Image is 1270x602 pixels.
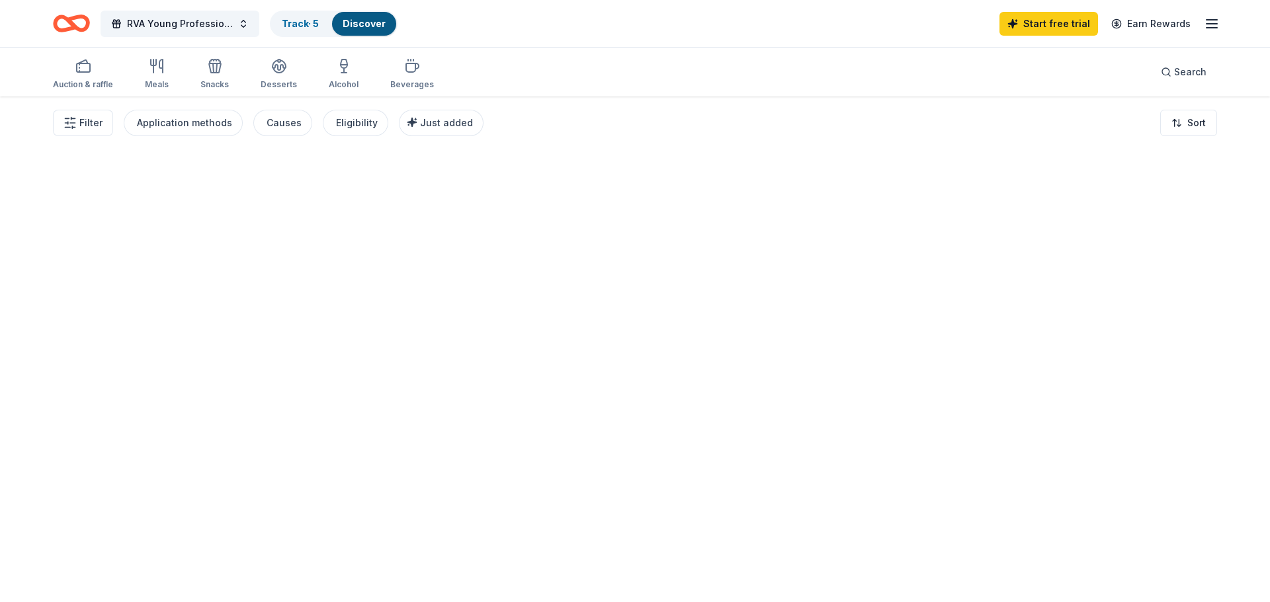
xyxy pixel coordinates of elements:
div: Desserts [261,79,297,90]
a: Start free trial [999,12,1098,36]
div: Causes [267,115,302,131]
button: Just added [399,110,484,136]
div: Eligibility [336,115,378,131]
button: RVA Young Professionals Board Annual Golf Tournament [101,11,259,37]
span: Filter [79,115,103,131]
span: RVA Young Professionals Board Annual Golf Tournament [127,16,233,32]
button: Search [1150,59,1217,85]
span: Sort [1187,115,1206,131]
button: Alcohol [329,53,359,96]
button: Causes [253,110,312,136]
button: Track· 5Discover [270,11,398,37]
div: Snacks [200,79,229,90]
button: Filter [53,110,113,136]
button: Eligibility [323,110,388,136]
button: Auction & raffle [53,53,113,96]
span: Search [1174,64,1206,80]
button: Meals [145,53,169,96]
button: Snacks [200,53,229,96]
span: Just added [420,117,473,128]
div: Application methods [137,115,232,131]
div: Meals [145,79,169,90]
button: Application methods [124,110,243,136]
button: Desserts [261,53,297,96]
div: Beverages [390,79,434,90]
a: Discover [343,18,386,29]
a: Home [53,8,90,39]
div: Alcohol [329,79,359,90]
a: Track· 5 [282,18,319,29]
button: Beverages [390,53,434,96]
a: Earn Rewards [1103,12,1199,36]
div: Auction & raffle [53,79,113,90]
button: Sort [1160,110,1217,136]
